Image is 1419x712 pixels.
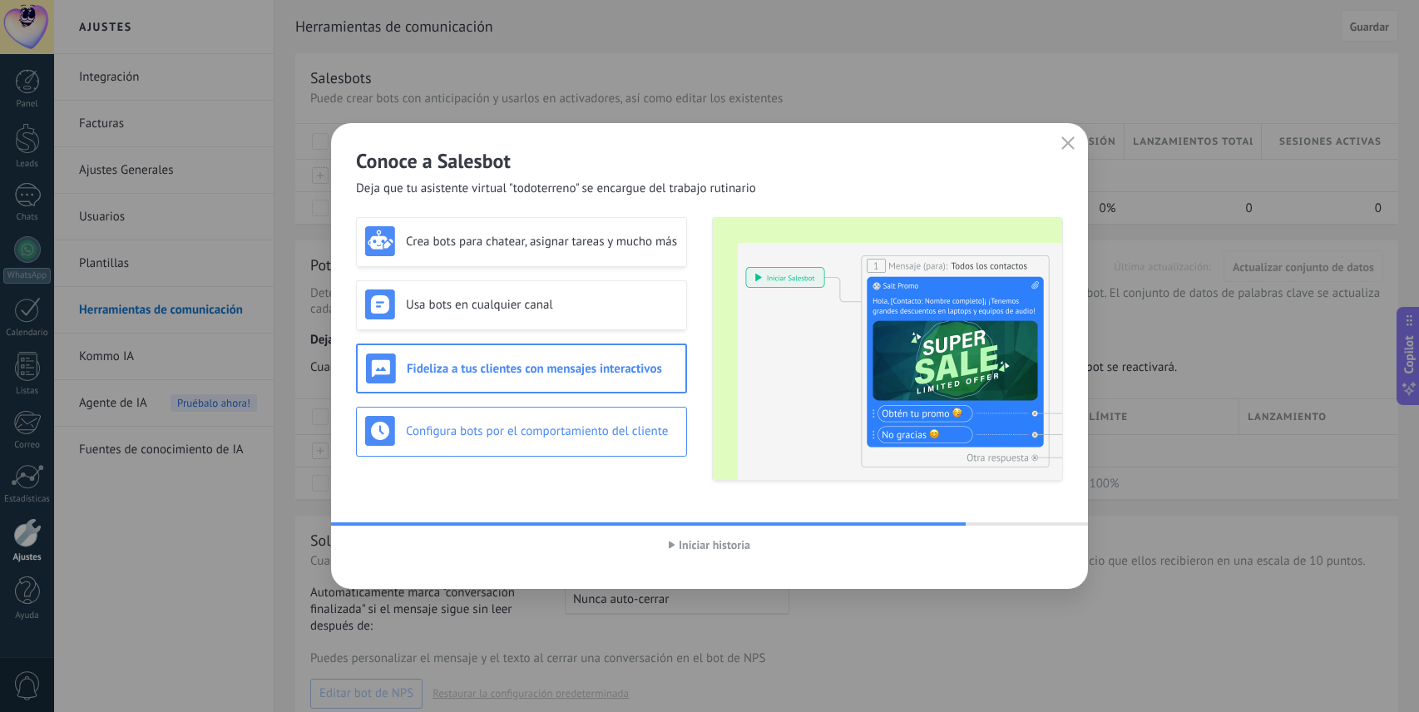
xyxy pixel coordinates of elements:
[406,423,678,439] h3: Configura bots por el comportamiento del cliente
[356,180,756,197] span: Deja que tu asistente virtual "todoterreno" se encargue del trabajo rutinario
[407,361,677,377] h3: Fideliza a tus clientes con mensajes interactivos
[679,539,750,551] span: Iniciar historia
[406,234,678,250] h3: Crea bots para chatear, asignar tareas y mucho más
[356,148,1063,174] h2: Conoce a Salesbot
[406,297,678,313] h3: Usa bots en cualquier canal
[661,532,758,557] button: Iniciar historia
